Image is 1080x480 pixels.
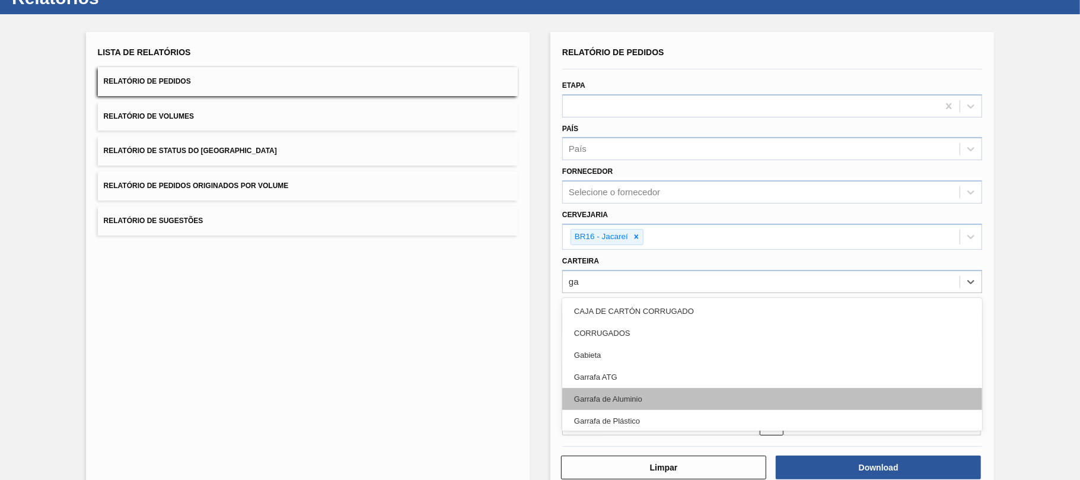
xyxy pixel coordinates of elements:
span: Relatório de Sugestões [104,217,203,225]
button: Relatório de Status do [GEOGRAPHIC_DATA] [98,136,518,166]
div: Garrafa de Aluminio [562,388,982,410]
span: Relatório de Pedidos Originados por Volume [104,182,289,190]
div: País [569,144,587,154]
button: Download [776,456,981,479]
div: CORRUGADOS [562,322,982,344]
div: Gabieta [562,344,982,366]
span: Relatório de Pedidos [562,47,664,57]
button: Relatório de Volumes [98,102,518,131]
div: Selecione o fornecedor [569,187,660,198]
label: Etapa [562,81,585,90]
div: BR16 - Jacareí [571,230,630,244]
button: Limpar [561,456,766,479]
div: CAJA DE CARTÓN CORRUGADO [562,300,982,322]
span: Lista de Relatórios [98,47,191,57]
button: Relatório de Pedidos [98,67,518,96]
label: Fornecedor [562,167,613,176]
span: Relatório de Pedidos [104,77,191,85]
span: Relatório de Status do [GEOGRAPHIC_DATA] [104,147,277,155]
label: Cervejaria [562,211,608,219]
div: Garrafa de Plástico [562,410,982,432]
div: Garrafa ATG [562,366,982,388]
span: Relatório de Volumes [104,112,194,120]
label: País [562,125,578,133]
button: Relatório de Pedidos Originados por Volume [98,171,518,201]
button: Relatório de Sugestões [98,206,518,236]
label: Carteira [562,257,599,265]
